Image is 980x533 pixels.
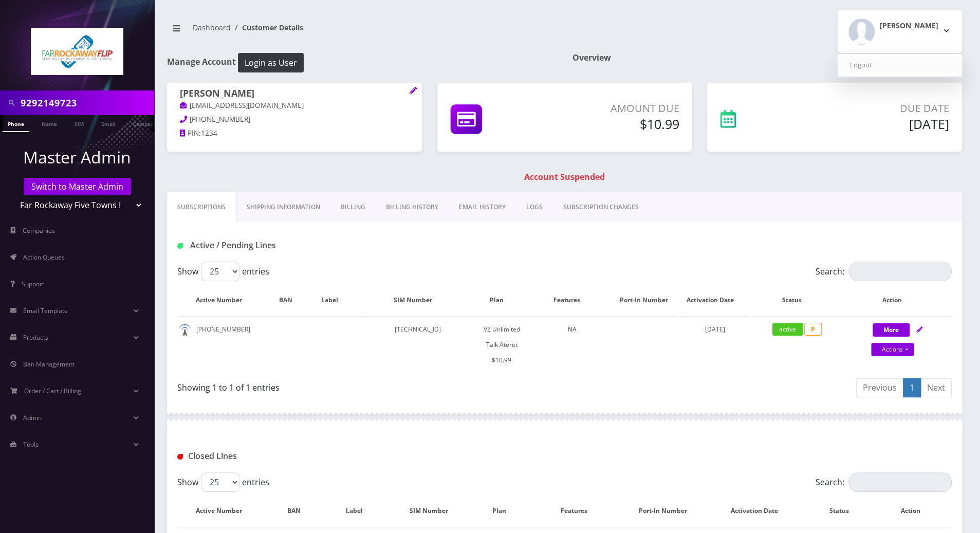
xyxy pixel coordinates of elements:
[526,316,618,373] td: NA
[873,323,910,337] button: More
[180,88,409,100] h1: [PERSON_NAME]
[848,472,952,492] input: Search:
[880,22,938,30] h2: [PERSON_NAME]
[880,496,951,526] th: Action : activate to sort column ascending
[21,93,152,113] input: Search in Company
[478,285,525,315] th: Plan: activate to sort column ascending
[330,192,376,222] a: Billing
[871,343,914,356] a: Actions
[170,172,959,182] h1: Account Suspended
[856,378,903,397] a: Previous
[69,115,89,131] a: SIM
[476,496,532,526] th: Plan: activate to sort column ascending
[178,316,270,373] td: [PHONE_NUMBER]
[236,56,304,67] a: Login as User
[177,472,269,492] label: Show entries
[23,413,42,422] span: Admin
[177,451,425,461] h1: Closed Lines
[359,316,477,373] td: [TECHNICAL_ID]
[36,115,62,131] a: Name
[178,496,270,526] th: Active Number: activate to sort column descending
[526,285,618,315] th: Features: activate to sort column ascending
[844,285,951,315] th: Action: activate to sort column ascending
[392,496,475,526] th: SIM Number: activate to sort column ascending
[572,53,963,63] h1: Overview
[167,53,557,72] h1: Manage Account
[449,192,516,222] a: EMAIL HISTORY
[231,22,303,33] li: Customer Details
[23,333,48,342] span: Products
[96,115,121,131] a: Email
[23,360,75,369] span: Ban Management
[177,454,183,460] img: Closed Lines
[177,377,557,394] div: Showing 1 to 1 of 1 entries
[809,496,880,526] th: Status: activate to sort column ascending
[201,472,239,492] select: Showentries
[22,280,44,288] span: Support
[920,378,952,397] a: Next
[178,285,270,315] th: Active Number: activate to sort column ascending
[802,101,949,116] p: Due Date
[359,285,477,315] th: SIM Number: activate to sort column ascending
[24,178,131,195] a: Switch to Master Admin
[3,115,29,132] a: Phone
[903,378,921,397] a: 1
[680,285,750,315] th: Activation Date: activate to sort column ascending
[24,387,81,395] span: Order / Cart / Billing
[23,253,65,262] span: Action Queues
[23,306,68,315] span: Email Template
[128,115,162,131] a: Company
[710,496,808,526] th: Activation Date: activate to sort column ascending
[23,226,55,235] span: Companies
[804,323,822,336] span: P
[816,472,952,492] label: Search:
[619,285,679,315] th: Port-In Number: activate to sort column ascending
[23,440,39,449] span: Tools
[552,101,679,116] p: Amount Due
[271,285,311,315] th: BAN: activate to sort column ascending
[772,323,803,336] span: active
[201,262,239,281] select: Showentries
[177,243,183,249] img: Active / Pending Lines
[236,192,330,222] a: Shipping Information
[802,116,949,132] h5: [DATE]
[178,324,191,337] img: default.png
[193,23,231,32] a: Dashboard
[838,58,962,72] a: Logout
[626,496,709,526] th: Port-In Number: activate to sort column ascending
[848,262,952,281] input: Search:
[201,128,217,138] span: 1234
[177,241,425,250] h1: Active / Pending Lines
[31,28,123,75] img: Far Rockaway Five Towns Flip
[533,496,625,526] th: Features: activate to sort column ascending
[376,192,449,222] a: Billing History
[190,115,250,124] span: [PHONE_NUMBER]
[328,496,391,526] th: Label: activate to sort column ascending
[751,285,843,315] th: Status: activate to sort column ascending
[816,262,952,281] label: Search:
[312,285,358,315] th: Label: activate to sort column ascending
[180,101,304,111] a: [EMAIL_ADDRESS][DOMAIN_NAME]
[838,54,962,77] div: [PERSON_NAME]
[271,496,327,526] th: BAN: activate to sort column ascending
[167,17,557,46] nav: breadcrumb
[516,192,553,222] a: LOGS
[180,128,201,139] a: PIN:
[238,53,304,72] button: Login as User
[553,192,649,222] a: SUBSCRIPTION CHANGES
[177,262,269,281] label: Show entries
[552,116,679,132] h5: $10.99
[838,10,962,53] button: [PERSON_NAME]
[167,192,236,222] a: Subscriptions
[705,325,725,334] span: [DATE]
[478,316,525,373] td: VZ Unlimited Talk Ateret $10.99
